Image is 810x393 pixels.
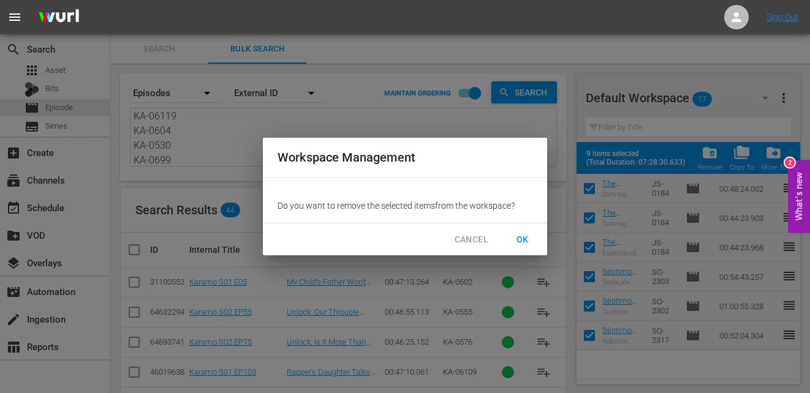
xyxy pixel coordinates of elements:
img: ans4CAIJ8jUAAAAAAAAAAAAAAAAAAAAAAAAgQb4GAAAAAAAAAAAAAAAAAAAAAAAAJMjXAAAAAAAAAAAAAAAAAAAAAAAAgAT5G... [29,3,88,32]
div: 2 [785,158,795,168]
h2: Workspace Management [278,148,532,167]
button: OK [503,228,542,251]
span: menu [7,10,22,24]
button: CANCEL [445,228,498,251]
a: Sign Out [766,12,798,22]
p: Do you want to remove the selected item s from the workspace? [278,200,532,212]
button: Open Feedback Widget [788,160,810,233]
span: CANCEL [455,232,488,247]
span: OK [513,232,532,247]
